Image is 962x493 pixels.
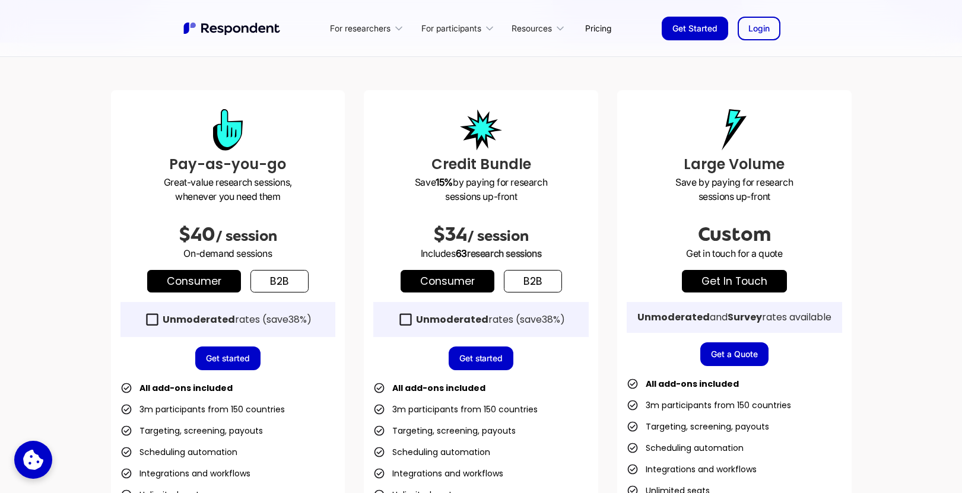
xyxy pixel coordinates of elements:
[195,346,261,370] a: Get started
[504,270,562,292] a: b2b
[627,175,842,203] p: Save by paying for research sessions up-front
[738,17,780,40] a: Login
[288,313,307,326] span: 38%
[323,14,414,42] div: For researchers
[163,314,312,326] div: rates (save )
[120,154,336,175] h3: Pay-as-you-go
[120,401,285,418] li: 3m participants from 150 countries
[646,378,739,390] strong: All add-ons included
[182,21,283,36] a: home
[373,175,589,203] p: Save by paying for research sessions up-front
[182,21,283,36] img: Untitled UI logotext
[120,444,237,460] li: Scheduling automation
[433,224,467,245] span: $34
[373,422,516,439] li: Targeting, screening, payouts
[700,342,769,366] a: Get a Quote
[120,246,336,260] p: On-demand sessions
[414,14,504,42] div: For participants
[627,246,842,260] p: Get in touch for a quote
[682,270,787,292] a: get in touch
[662,17,728,40] a: Get Started
[627,397,791,414] li: 3m participants from 150 countries
[373,401,538,418] li: 3m participants from 150 countries
[627,418,769,435] li: Targeting, screening, payouts
[627,440,744,456] li: Scheduling automation
[120,422,263,439] li: Targeting, screening, payouts
[728,310,762,324] strong: Survey
[512,23,552,34] div: Resources
[576,14,621,42] a: Pricing
[637,311,831,323] div: and rates available
[467,228,529,244] span: / session
[373,444,490,460] li: Scheduling automation
[373,154,589,175] h3: Credit Bundle
[250,270,309,292] a: b2b
[179,224,215,245] span: $40
[456,247,467,259] span: 63
[120,175,336,203] p: Great-value research sessions, whenever you need them
[163,313,235,326] strong: Unmoderated
[467,247,541,259] span: research sessions
[215,228,277,244] span: / session
[542,313,560,326] span: 38%
[373,246,589,260] p: Includes
[421,23,481,34] div: For participants
[392,382,485,394] strong: All add-ons included
[416,314,565,326] div: rates (save )
[637,310,710,324] strong: Unmoderated
[373,465,503,482] li: Integrations and workflows
[698,224,771,245] span: Custom
[139,382,233,394] strong: All add-ons included
[436,176,453,188] strong: 15%
[401,270,494,292] a: Consumer
[416,313,488,326] strong: Unmoderated
[505,14,576,42] div: Resources
[120,465,250,482] li: Integrations and workflows
[330,23,390,34] div: For researchers
[627,154,842,175] h3: Large Volume
[449,346,514,370] a: Get started
[627,461,757,478] li: Integrations and workflows
[147,270,241,292] a: Consumer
